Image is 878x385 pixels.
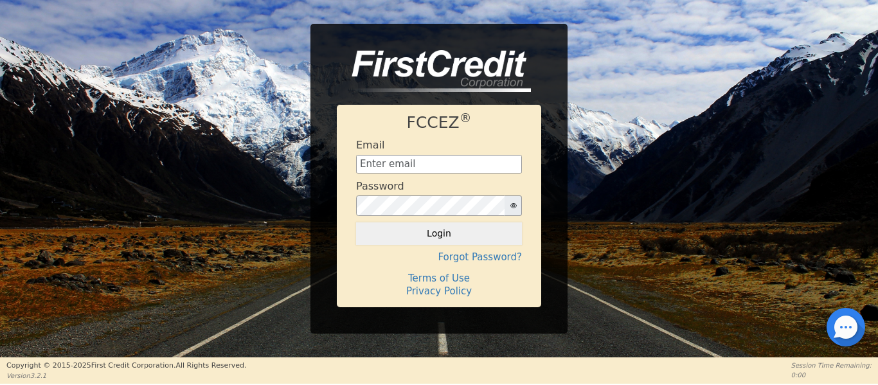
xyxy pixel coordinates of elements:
button: Login [356,222,522,244]
p: Session Time Remaining: [791,361,872,370]
p: 0:00 [791,370,872,380]
span: All Rights Reserved. [175,361,246,370]
h4: Email [356,139,384,151]
input: password [356,195,505,216]
h4: Forgot Password? [356,251,522,263]
p: Version 3.2.1 [6,371,246,381]
h4: Password [356,180,404,192]
h1: FCCEZ [356,113,522,132]
img: logo-CMu_cnol.png [337,50,531,93]
p: Copyright © 2015- 2025 First Credit Corporation. [6,361,246,372]
h4: Terms of Use [356,273,522,284]
h4: Privacy Policy [356,285,522,297]
input: Enter email [356,155,522,174]
sup: ® [460,111,472,125]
